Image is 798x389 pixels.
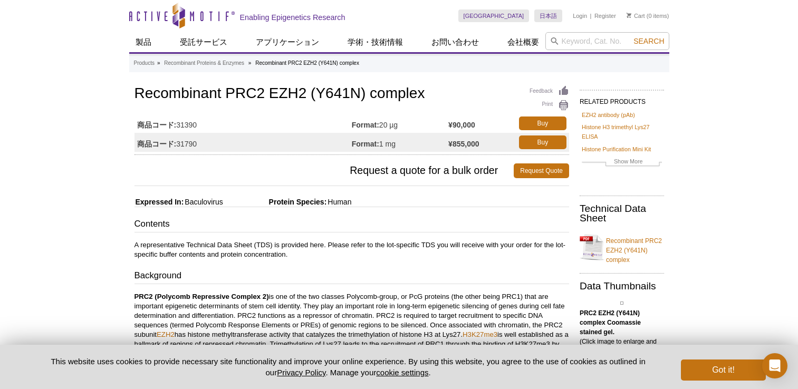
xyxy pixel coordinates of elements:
[134,292,569,358] p: is one of the two classes Polycomb-group, or PcG proteins (the other being PRC1) that are importa...
[134,133,352,152] td: 31790
[134,269,569,284] h3: Background
[134,59,155,68] a: Products
[580,309,641,336] b: PRC2 EZH2 (Y641N) complex Coomassie stained gel.
[582,122,662,141] a: Histone H3 trimethyl Lys27 ELISA
[352,114,448,133] td: 20 µg
[248,60,252,66] li: »
[134,218,569,232] h3: Contents
[134,240,569,259] p: A representative Technical Data Sheet (TDS) is provided here. Please refer to the lot-specific TD...
[519,135,566,149] a: Buy
[501,32,545,52] a: 会社概要
[352,139,379,149] strong: Format:
[134,85,569,103] h1: Recombinant PRC2 EZH2 (Y641N) complex
[134,163,514,178] span: Request a quote for a bulk order
[582,157,662,169] a: Show More
[184,198,223,206] span: Baculovirus
[137,139,177,149] strong: 商品コード:
[762,353,787,378] div: Open Intercom Messenger
[627,9,669,22] li: (0 items)
[134,114,352,133] td: 31390
[620,302,623,305] img: PRC2 EZH2 (Y641N) complex Coomassie gel
[590,9,592,22] li: |
[157,330,175,338] a: EZH2
[627,13,631,18] img: Your Cart
[134,293,269,300] strong: PRC2 (Polycomb Repressive Complex 2)
[33,356,664,378] p: This website uses cookies to provide necessary site functionality and improve your online experie...
[341,32,409,52] a: 学術・技術情報
[463,330,497,338] a: H3K27me3
[681,359,765,381] button: Got it!
[582,110,635,120] a: EZH2 antibody (pAb)
[458,9,530,22] a: [GEOGRAPHIC_DATA]
[630,36,667,46] button: Search
[249,32,325,52] a: アプリケーション
[633,37,664,45] span: Search
[582,144,651,154] a: Histone Purification Mini Kit
[448,120,475,130] strong: ¥90,000
[174,32,234,52] a: 受託サービス
[545,32,669,50] input: Keyword, Cat. No.
[157,60,160,66] li: »
[580,230,664,265] a: Recombinant PRC2 EZH2 (Y641N) complex
[514,163,569,178] a: Request Quote
[425,32,485,52] a: お問い合わせ
[134,198,184,206] span: Expressed In:
[240,13,345,22] h2: Enabling Epigenetics Research
[594,12,616,20] a: Register
[580,308,664,356] p: (Click image to enlarge and see details).
[129,32,158,52] a: 製品
[580,281,664,291] h2: Data Thumbnails
[352,120,379,130] strong: Format:
[137,120,177,130] strong: 商品コード:
[277,368,325,377] a: Privacy Policy
[326,198,351,206] span: Human
[352,133,448,152] td: 1 mg
[255,60,359,66] li: Recombinant PRC2 EZH2 (Y641N) complex
[376,368,428,377] button: cookie settings
[534,9,562,22] a: 日本語
[530,100,569,111] a: Print
[164,59,244,68] a: Recombinant Proteins & Enzymes
[573,12,587,20] a: Login
[225,198,327,206] span: Protein Species:
[580,204,664,223] h2: Technical Data Sheet
[519,116,566,130] a: Buy
[580,90,664,109] h2: RELATED PRODUCTS
[530,85,569,97] a: Feedback
[627,12,645,20] a: Cart
[448,139,479,149] strong: ¥855,000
